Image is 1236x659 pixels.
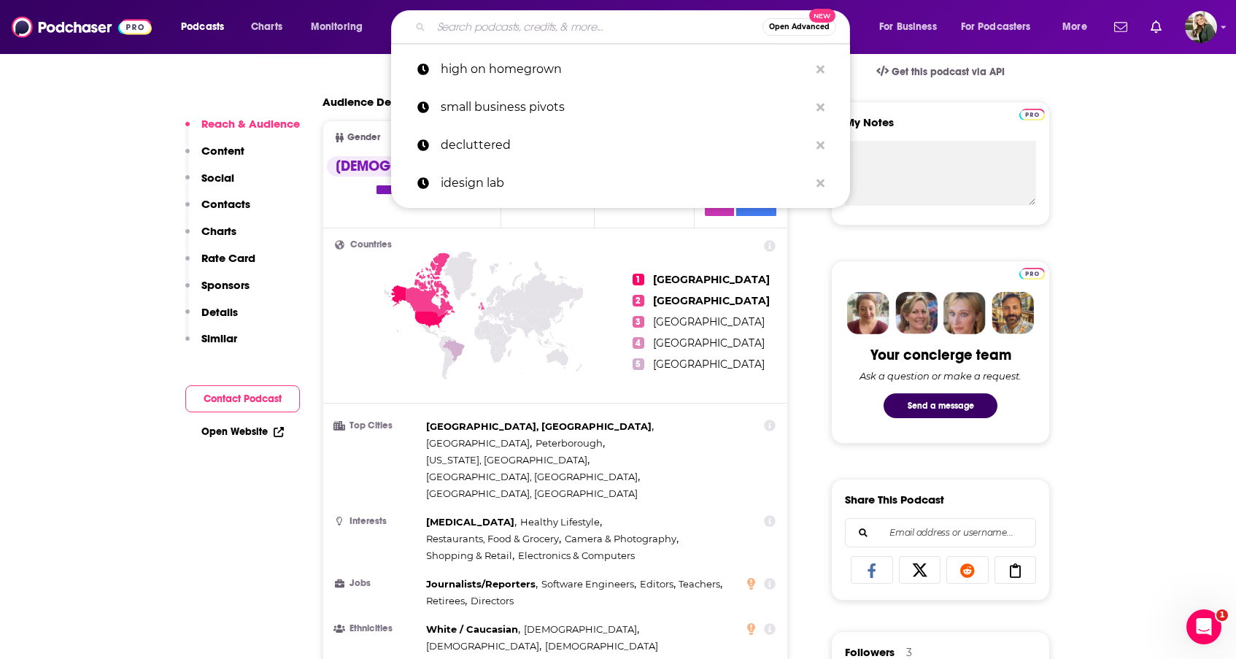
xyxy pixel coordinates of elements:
[1052,15,1105,39] button: open menu
[679,578,720,590] span: Teachers
[1108,15,1133,39] a: Show notifications dropdown
[185,251,255,278] button: Rate Card
[201,251,255,265] p: Rate Card
[405,10,864,44] div: Search podcasts, credits, & more...
[185,117,300,144] button: Reach & Audience
[426,578,536,590] span: Journalists/Reporters
[541,576,636,593] span: ,
[1019,268,1045,280] img: Podchaser Pro
[12,13,152,41] img: Podchaser - Follow, Share and Rate Podcasts
[633,358,644,370] span: 5
[633,295,644,307] span: 2
[845,493,944,506] h3: Share This Podcast
[1185,11,1217,43] button: Show profile menu
[426,452,590,469] span: ,
[311,17,363,37] span: Monitoring
[426,418,654,435] span: ,
[426,487,638,499] span: [GEOGRAPHIC_DATA], [GEOGRAPHIC_DATA]
[391,88,850,126] a: small business pivots
[426,595,465,606] span: Retirees
[350,240,392,250] span: Countries
[201,278,250,292] p: Sponsors
[946,556,989,584] a: Share on Reddit
[895,292,938,334] img: Barbara Profile
[322,95,455,109] h2: Audience Demographics
[1185,11,1217,43] img: User Profile
[426,547,514,564] span: ,
[426,621,520,638] span: ,
[391,50,850,88] a: high on homegrown
[201,425,284,438] a: Open Website
[653,336,765,350] span: [GEOGRAPHIC_DATA]
[1019,107,1045,120] a: Pro website
[426,550,512,561] span: Shopping & Retail
[536,435,605,452] span: ,
[185,224,236,251] button: Charts
[520,514,602,531] span: ,
[185,385,300,412] button: Contact Podcast
[653,358,765,371] span: [GEOGRAPHIC_DATA]
[892,66,1005,78] span: Get this podcast via API
[961,17,1031,37] span: For Podcasters
[640,578,673,590] span: Editors
[762,18,836,36] button: Open AdvancedNew
[201,144,244,158] p: Content
[181,17,224,37] span: Podcasts
[426,516,514,528] span: [MEDICAL_DATA]
[426,623,518,635] span: White / Caucasian
[426,638,541,655] span: ,
[869,15,955,39] button: open menu
[653,294,770,307] span: [GEOGRAPHIC_DATA]
[899,556,941,584] a: Share on X/Twitter
[845,115,1036,141] label: My Notes
[426,533,559,544] span: Restaurants, Food & Grocery
[426,640,539,652] span: [DEMOGRAPHIC_DATA]
[640,576,676,593] span: ,
[441,126,809,164] p: decluttered
[1019,266,1045,280] a: Pro website
[1062,17,1087,37] span: More
[518,550,635,561] span: Electronics & Computers
[524,623,637,635] span: [DEMOGRAPHIC_DATA]
[1186,609,1221,644] iframe: Intercom live chat
[426,531,561,547] span: ,
[391,164,850,202] a: idesign lab
[809,9,835,23] span: New
[1145,15,1167,39] a: Show notifications dropdown
[441,50,809,88] p: high on homegrown
[185,144,244,171] button: Content
[994,556,1037,584] a: Copy Link
[520,516,600,528] span: Healthy Lifestyle
[524,621,639,638] span: ,
[335,579,420,588] h3: Jobs
[335,624,420,633] h3: Ethnicities
[171,15,243,39] button: open menu
[857,519,1024,547] input: Email address or username...
[426,469,640,485] span: ,
[347,133,380,142] span: Gender
[541,578,634,590] span: Software Engineers
[865,54,1016,90] a: Get this podcast via API
[1185,11,1217,43] span: Logged in as julepmarketing
[185,331,237,358] button: Similar
[884,393,997,418] button: Send a message
[633,316,644,328] span: 3
[545,640,658,652] span: [DEMOGRAPHIC_DATA]
[769,23,830,31] span: Open Advanced
[565,531,679,547] span: ,
[906,646,912,659] div: 3
[879,17,937,37] span: For Business
[870,346,1011,364] div: Your concierge team
[441,164,809,202] p: idesign lab
[536,437,603,449] span: Peterborough
[426,576,538,593] span: ,
[426,514,517,531] span: ,
[860,370,1021,382] div: Ask a question or make a request.
[242,15,291,39] a: Charts
[185,305,238,332] button: Details
[845,645,895,659] span: Followers
[471,595,514,606] span: Directors
[201,117,300,131] p: Reach & Audience
[851,556,893,584] a: Share on Facebook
